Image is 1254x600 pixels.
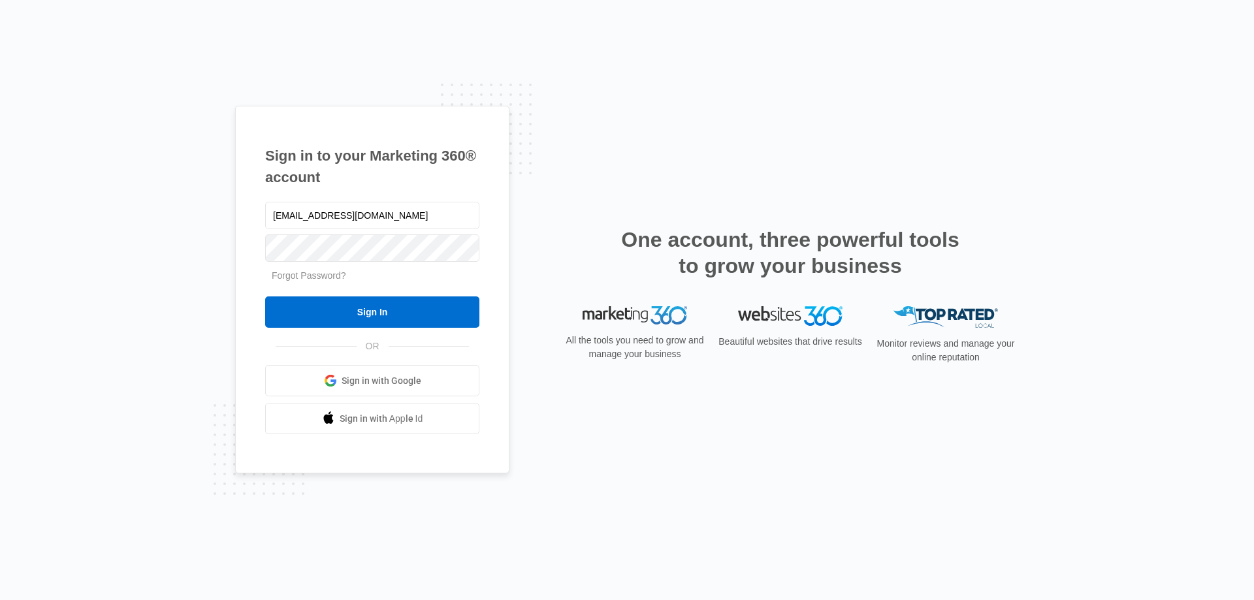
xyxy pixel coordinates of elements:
span: Sign in with Google [342,374,421,388]
h2: One account, three powerful tools to grow your business [617,227,963,279]
p: Beautiful websites that drive results [717,335,863,349]
img: Marketing 360 [583,306,687,324]
span: Sign in with Apple Id [340,412,423,426]
a: Sign in with Google [265,365,479,396]
a: Sign in with Apple Id [265,403,479,434]
p: Monitor reviews and manage your online reputation [873,337,1019,364]
input: Email [265,202,479,229]
img: Top Rated Local [893,306,998,328]
a: Forgot Password? [272,270,346,281]
p: All the tools you need to grow and manage your business [562,334,708,361]
img: Websites 360 [738,306,843,325]
input: Sign In [265,296,479,328]
span: OR [357,339,389,353]
h1: Sign in to your Marketing 360® account [265,145,479,188]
